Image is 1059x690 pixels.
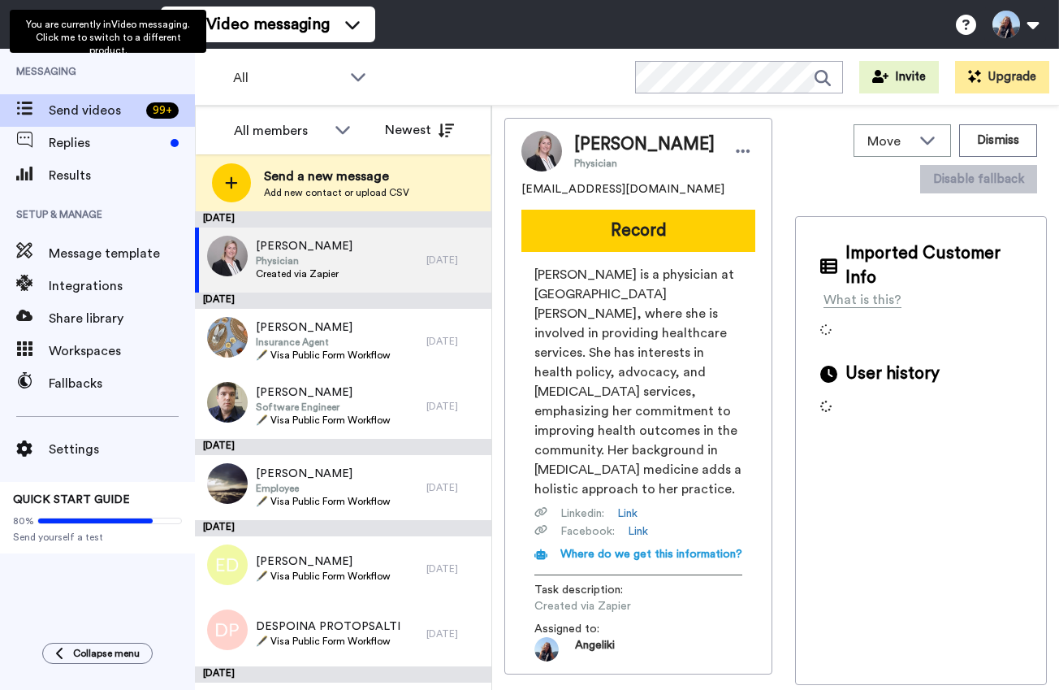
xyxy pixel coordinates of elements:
[49,166,195,185] span: Results
[426,335,483,348] div: [DATE]
[256,635,400,648] span: 🖋️ Visa Public Form Workflow
[256,384,391,401] span: [PERSON_NAME]
[617,506,638,522] a: Link
[256,495,391,508] span: 🖋️ Visa Public Form Workflow
[426,627,483,640] div: [DATE]
[534,637,559,662] img: f349b41e-6ff4-46d2-a5fa-521ecbcf604a-1683024640.jpg
[13,531,182,544] span: Send yourself a test
[823,290,901,310] div: What is this?
[426,481,483,494] div: [DATE]
[920,165,1037,193] button: Disable fallback
[256,319,391,336] span: [PERSON_NAME]
[256,267,352,280] span: Created via Zapier
[521,181,724,197] span: [EMAIL_ADDRESS][DOMAIN_NAME]
[256,618,400,635] span: DESPOINA PROTOPSALTI
[256,254,352,267] span: Physician
[234,121,326,141] div: All members
[49,276,195,296] span: Integrations
[628,523,648,540] a: Link
[845,362,940,386] span: User history
[534,265,742,499] span: [PERSON_NAME] is a physician at [GEOGRAPHIC_DATA][PERSON_NAME], where she is involved in providin...
[146,102,179,119] div: 99 +
[574,132,715,157] span: [PERSON_NAME]
[26,20,190,55] span: You are currently in Video messaging . Click me to switch to a different product.
[575,637,615,662] span: Angeliki
[534,621,648,637] span: Assigned to:
[256,466,391,482] span: [PERSON_NAME]
[207,463,248,504] img: 6d56caf1-688e-4a82-9000-bbc042c6104d.jpg
[207,610,248,650] img: dp.png
[206,13,330,36] span: Video messaging
[207,317,248,358] img: 68a7b05f-1bb4-409b-9e10-f98f12e0a657.jpg
[207,382,248,423] img: 1d80c353-d4b7-41e9-9497-e3d6faa57b3f.jpg
[256,238,352,254] span: [PERSON_NAME]
[233,68,342,88] span: All
[859,61,939,93] button: Invite
[560,523,615,540] span: Facebook :
[49,309,195,328] span: Share library
[195,211,491,228] div: [DATE]
[521,210,755,252] button: Record
[959,124,1037,157] button: Dismiss
[574,157,715,170] span: Physician
[264,167,409,186] span: Send a new message
[49,101,140,120] span: Send videos
[256,570,391,583] span: 🖋️ Visa Public Form Workflow
[264,186,409,199] span: Add new contact or upload CSV
[426,562,483,575] div: [DATE]
[49,374,195,393] span: Fallbacks
[560,549,742,560] span: Where do we get this information?
[207,545,248,585] img: ed.png
[195,439,491,455] div: [DATE]
[256,349,391,362] span: 🖋️ Visa Public Form Workflow
[955,61,1049,93] button: Upgrade
[256,553,391,570] span: [PERSON_NAME]
[256,401,391,414] span: Software Engineer
[195,520,491,536] div: [DATE]
[426,254,483,267] div: [DATE]
[49,133,164,153] span: Replies
[521,131,562,171] img: Image of Chrissa Karagiannaki
[256,482,391,495] span: Employee
[426,400,483,413] div: [DATE]
[560,506,604,522] span: Linkedin :
[207,236,248,276] img: 07ab5406-7000-49b3-9b13-5ca51437c77c.jpg
[13,514,34,527] span: 80%
[13,494,130,506] span: QUICK START GUIDE
[534,582,648,598] span: Task description :
[195,293,491,309] div: [DATE]
[49,244,195,263] span: Message template
[845,241,1022,290] span: Imported Customer Info
[256,336,391,349] span: Insurance Agent
[42,643,153,664] button: Collapse menu
[49,440,195,459] span: Settings
[534,598,689,614] span: Created via Zapier
[867,132,911,151] span: Move
[195,666,491,683] div: [DATE]
[373,114,466,146] button: Newest
[256,414,391,427] span: 🖋️ Visa Public Form Workflow
[73,647,140,660] span: Collapse menu
[49,341,195,361] span: Workspaces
